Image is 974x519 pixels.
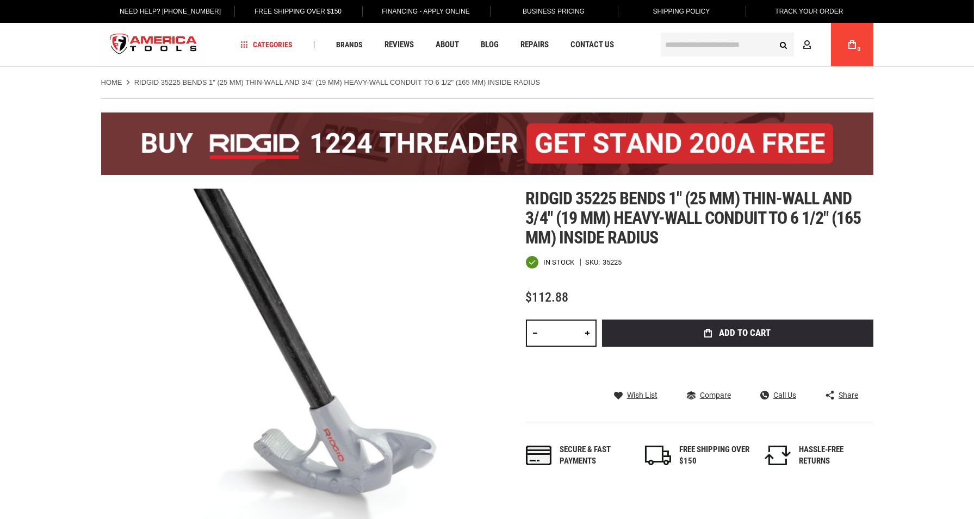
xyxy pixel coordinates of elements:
[600,350,876,354] iframe: Secure express checkout frame
[436,41,459,49] span: About
[614,390,657,400] a: Wish List
[331,37,368,52] a: Brands
[566,37,619,52] a: Contact Us
[235,37,297,52] a: Categories
[627,391,657,399] span: Wish List
[476,37,504,52] a: Blog
[101,24,207,65] img: America Tools
[765,446,791,465] img: returns
[384,41,414,49] span: Reviews
[700,391,731,399] span: Compare
[134,78,540,86] strong: RIDGID 35225 BENDS 1" (25 MM) THIN-WALL AND 3/4" (19 MM) HEAVY-WALL CONDUIT TO 6 1/2" (165 MM) IN...
[842,23,863,66] a: 0
[101,78,122,87] a: Home
[481,41,499,49] span: Blog
[380,37,419,52] a: Reviews
[526,255,575,269] div: Availability
[431,37,464,52] a: About
[101,24,207,65] a: store logo
[544,259,575,266] span: In stock
[240,41,293,48] span: Categories
[526,290,569,305] span: $112.88
[570,41,614,49] span: Contact Us
[526,446,552,465] img: payments
[839,391,858,399] span: Share
[526,188,861,248] span: Ridgid 35225 bends 1" (25 mm) thin-wall and 3/4" (19 mm) heavy-wall conduit to 6 1/2" (165 mm) in...
[653,8,710,15] span: Shipping Policy
[679,444,750,467] div: FREE SHIPPING OVER $150
[101,112,873,175] img: BOGO: Buy the RIDGID® 1224 Threader (26092), get the 92467 200A Stand FREE!
[687,390,731,400] a: Compare
[586,259,603,266] strong: SKU
[516,37,554,52] a: Repairs
[799,444,870,467] div: HASSLE-FREE RETURNS
[719,328,771,337] span: Add to Cart
[858,46,861,52] span: 0
[773,391,796,399] span: Call Us
[560,444,631,467] div: Secure & fast payments
[602,320,873,347] button: Add to Cart
[336,41,363,48] span: Brands
[760,390,796,400] a: Call Us
[520,41,549,49] span: Repairs
[645,446,671,465] img: shipping
[773,34,794,55] button: Search
[603,259,622,266] div: 35225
